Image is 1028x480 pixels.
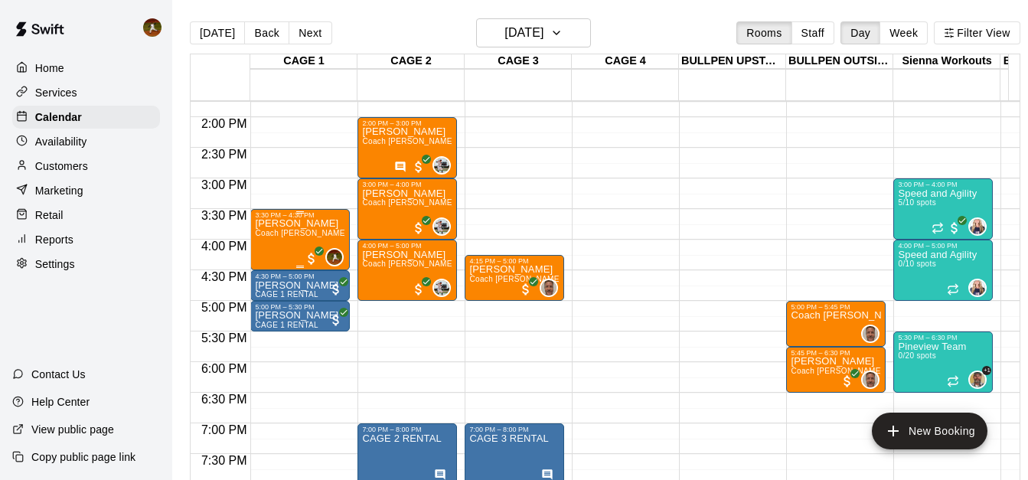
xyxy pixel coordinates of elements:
span: 5:00 PM [197,301,251,314]
div: 3:00 PM – 4:00 PM [898,181,988,188]
div: Cody Hansen [325,248,344,266]
div: 5:00 PM – 5:30 PM: Colton Yack [250,301,350,331]
span: 4:30 PM [197,270,251,283]
span: Coach [PERSON_NAME] One on One [469,275,608,283]
span: 7:00 PM [197,423,251,436]
div: 4:15 PM – 5:00 PM [469,257,560,265]
span: 3:00 PM [197,178,251,191]
img: Cody Hansen [327,250,342,265]
div: BULLPEN OUTSIDE [786,54,893,69]
div: 3:30 PM – 4:30 PM: Coach Hansen Hitting One on One [250,209,350,270]
button: add [872,413,987,449]
div: BULLPEN UPSTAIRS [679,54,786,69]
span: Sienna Gargano [974,217,987,236]
a: Customers [12,155,160,178]
span: Matt Hill [439,217,451,236]
span: 4:00 PM [197,240,251,253]
span: Cody Hansen [331,248,344,266]
p: Marketing [35,183,83,198]
span: All customers have paid [411,159,426,175]
a: Availability [12,130,160,153]
img: Matt Hill [434,158,449,173]
span: 5/10 spots filled [898,198,935,207]
div: 4:15 PM – 5:00 PM: Coach Michael Gargano One on One [465,255,564,301]
button: Next [289,21,331,44]
div: Sienna Workouts [893,54,1000,69]
img: Matt Hill [434,280,449,296]
div: 2:00 PM – 3:00 PM: Coach Matt Hill One on One [357,117,457,178]
span: Michael Gargano [867,371,880,389]
div: 4:00 PM – 5:00 PM [898,242,988,250]
span: 2:00 PM [197,117,251,130]
div: Matt Hill [432,279,451,297]
p: View public page [31,422,114,437]
p: Settings [35,256,75,272]
div: CAGE 3 [465,54,572,69]
a: Reports [12,228,160,251]
a: Marketing [12,179,160,202]
span: Sienna Gargano [974,279,987,297]
div: 4:00 PM – 5:00 PM: Speed and Agility [893,240,993,301]
div: 4:30 PM – 5:00 PM [255,273,345,280]
div: 2:00 PM – 3:00 PM [362,119,452,127]
div: 5:30 PM – 6:30 PM [898,334,988,341]
span: 3:30 PM [197,209,251,222]
span: All customers have paid [411,282,426,297]
a: Settings [12,253,160,276]
p: Contact Us [31,367,86,382]
span: Coach [PERSON_NAME] One on One [791,367,929,375]
h6: [DATE] [504,22,543,44]
span: CAGE 1 RENTAL [255,290,318,299]
a: Services [12,81,160,104]
button: Day [840,21,880,44]
p: Customers [35,158,88,174]
button: Week [880,21,928,44]
div: Cody Hansen [140,12,172,43]
p: Services [35,85,77,100]
span: All customers have paid [328,312,344,328]
span: Coach [PERSON_NAME] One on One [362,198,501,207]
div: 5:30 PM – 6:30 PM: Pineview Team [893,331,993,393]
div: 5:00 PM – 5:45 PM: Coach Michael Gargano One on One [786,301,886,347]
button: Filter View [934,21,1020,44]
p: Availability [35,134,87,149]
img: Clint Cottam [970,372,985,387]
button: Rooms [736,21,791,44]
span: All customers have paid [304,251,319,266]
p: Reports [35,232,73,247]
a: Calendar [12,106,160,129]
span: Coach [PERSON_NAME] One on One [362,260,501,268]
img: Michael Gargano [863,326,878,341]
span: 0/20 spots filled [898,351,935,360]
div: 5:00 PM – 5:45 PM [791,303,881,311]
div: Michael Gargano [861,371,880,389]
div: Michael Gargano [861,325,880,343]
div: Matt Hill [432,217,451,236]
p: Help Center [31,394,90,410]
div: Matt Hill [432,156,451,175]
span: All customers have paid [840,374,855,389]
a: Retail [12,204,160,227]
span: Matt Hill [439,156,451,175]
span: 7:30 PM [197,454,251,467]
span: Recurring event [932,222,944,234]
div: 3:00 PM – 4:00 PM [362,181,452,188]
span: Michael Gargano [546,279,558,297]
span: Clint Cottam & 1 other [974,371,987,389]
span: Michael Gargano [867,325,880,343]
span: 5:30 PM [197,331,251,344]
button: Staff [791,21,835,44]
div: 5:00 PM – 5:30 PM [255,303,345,311]
p: Copy public page link [31,449,135,465]
span: +1 [982,366,991,375]
span: Coach [PERSON_NAME] One on One [362,137,501,145]
div: 3:00 PM – 4:00 PM: Speed and Agility [893,178,993,240]
div: 3:30 PM – 4:30 PM [255,211,345,219]
span: 6:30 PM [197,393,251,406]
button: [DATE] [476,18,591,47]
span: 6:00 PM [197,362,251,375]
span: Recurring event [947,283,959,296]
